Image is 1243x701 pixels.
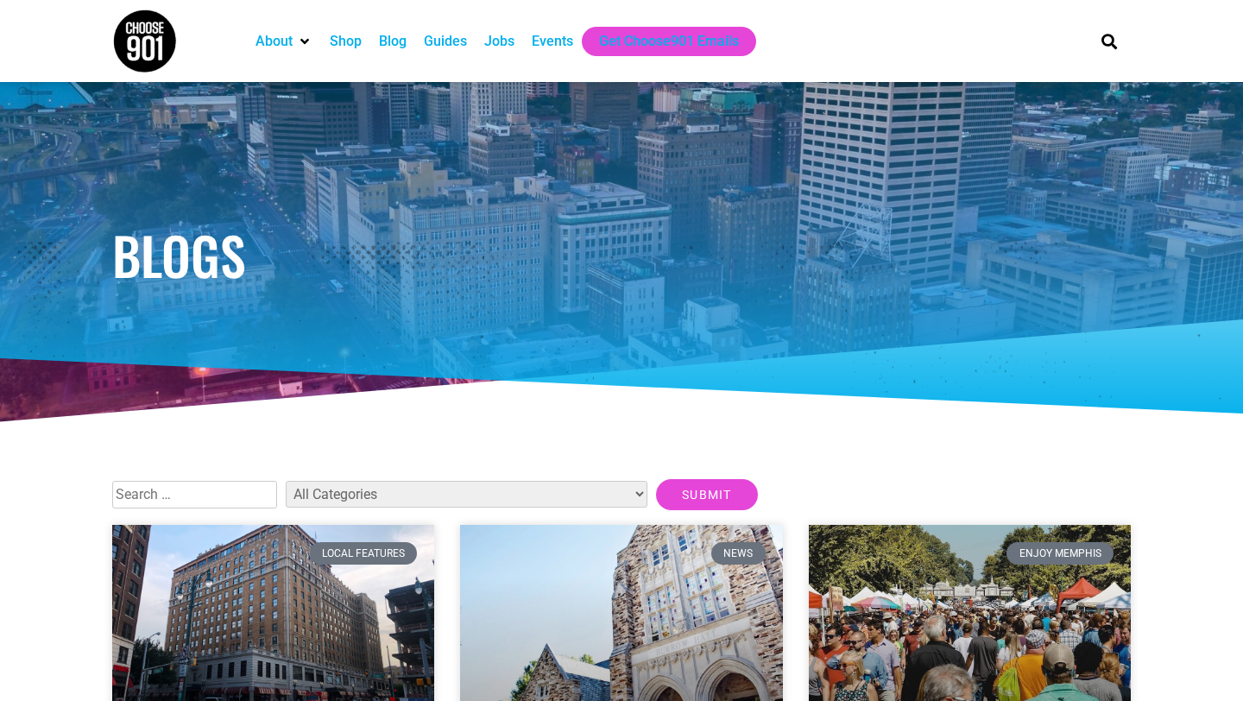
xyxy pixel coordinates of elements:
a: Guides [424,31,467,52]
div: Local Features [310,542,418,565]
a: Blog [379,31,407,52]
a: Events [532,31,573,52]
h1: Blogs [112,229,1131,281]
a: Jobs [484,31,514,52]
div: News [711,542,766,565]
div: About [247,27,321,56]
a: Shop [330,31,362,52]
div: Search [1095,27,1124,55]
nav: Main nav [247,27,1072,56]
a: About [256,31,293,52]
div: Enjoy Memphis [1006,542,1114,565]
a: Get Choose901 Emails [599,31,739,52]
input: Submit [656,479,758,510]
input: Search … [112,481,277,508]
